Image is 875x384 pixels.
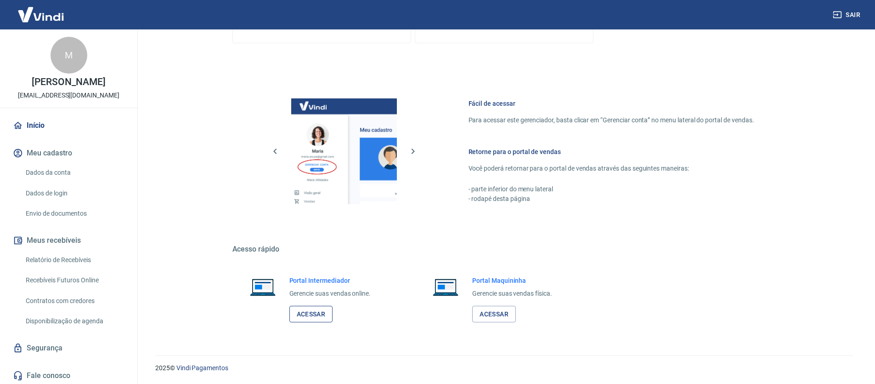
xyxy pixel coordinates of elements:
a: Dados de login [22,184,126,203]
p: Gerencie suas vendas física. [472,289,552,298]
h6: Retorne para o portal de vendas [469,147,754,156]
a: Disponibilização de agenda [22,312,126,331]
p: Gerencie suas vendas online. [289,289,371,298]
img: Vindi [11,0,71,29]
a: Recebíveis Futuros Online [22,271,126,290]
a: Envio de documentos [22,204,126,223]
button: Meu cadastro [11,143,126,163]
img: Imagem de um notebook aberto [426,276,465,298]
a: Relatório de Recebíveis [22,251,126,269]
a: Contratos com credores [22,292,126,310]
h6: Portal Intermediador [289,276,371,285]
h6: Portal Maquininha [472,276,552,285]
h5: Acesso rápido [232,245,776,254]
p: Você poderá retornar para o portal de vendas através das seguintes maneiras: [469,164,754,173]
img: Imagem da dashboard mostrando o botão de gerenciar conta na sidebar no lado esquerdo [291,98,397,204]
p: Para acessar este gerenciador, basta clicar em “Gerenciar conta” no menu lateral do portal de ven... [469,115,754,125]
h6: Fácil de acessar [469,99,754,108]
p: [PERSON_NAME] [32,77,105,87]
a: Segurança [11,338,126,358]
a: Início [11,115,126,136]
a: Dados da conta [22,163,126,182]
p: - parte inferior do menu lateral [469,184,754,194]
a: Acessar [472,306,516,323]
a: Acessar [289,306,333,323]
p: - rodapé desta página [469,194,754,204]
p: 2025 © [155,363,853,373]
button: Sair [831,6,864,23]
button: Meus recebíveis [11,230,126,251]
a: Vindi Pagamentos [176,364,228,372]
div: M [51,37,87,74]
p: [EMAIL_ADDRESS][DOMAIN_NAME] [18,91,119,100]
img: Imagem de um notebook aberto [243,276,282,298]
